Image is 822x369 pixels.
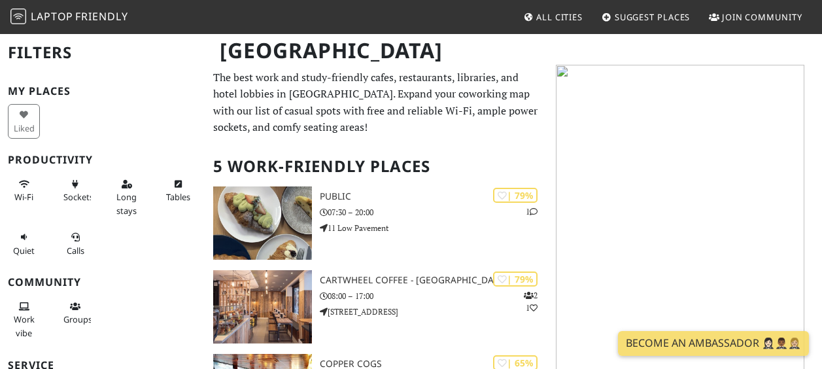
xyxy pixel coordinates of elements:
[60,173,92,208] button: Sockets
[615,11,691,23] span: Suggest Places
[67,245,84,256] span: Video/audio calls
[213,270,312,343] img: Cartwheel Coffee - Beeston
[320,222,548,234] p: 11 Low Pavement
[60,226,92,261] button: Calls
[518,5,588,29] a: All Cities
[526,205,538,218] p: 1
[524,289,538,314] p: 2 1
[162,173,194,208] button: Tables
[213,69,540,136] p: The best work and study-friendly cafes, restaurants, libraries, and hotel lobbies in [GEOGRAPHIC_...
[493,188,538,203] div: | 79%
[8,173,40,208] button: Wi-Fi
[10,6,128,29] a: LaptopFriendly LaptopFriendly
[116,191,137,216] span: Long stays
[10,9,26,24] img: LaptopFriendly
[722,11,802,23] span: Join Community
[8,33,197,73] h2: Filters
[209,33,545,69] h1: [GEOGRAPHIC_DATA]
[8,226,40,261] button: Quiet
[8,296,40,343] button: Work vibe
[60,296,92,330] button: Groups
[63,191,94,203] span: Power sockets
[111,173,143,221] button: Long stays
[205,270,548,343] a: Cartwheel Coffee - Beeston | 79% 21 Cartwheel Coffee - [GEOGRAPHIC_DATA] 08:00 – 17:00 [STREET_AD...
[213,186,312,260] img: PUBLIC
[618,331,809,356] a: Become an Ambassador 🤵🏻‍♀️🤵🏾‍♂️🤵🏼‍♀️
[205,186,548,260] a: PUBLIC | 79% 1 PUBLIC 07:30 – 20:00 11 Low Pavement
[320,290,548,302] p: 08:00 – 17:00
[320,275,548,286] h3: Cartwheel Coffee - [GEOGRAPHIC_DATA]
[320,206,548,219] p: 07:30 – 20:00
[536,11,583,23] span: All Cities
[13,245,35,256] span: Quiet
[596,5,696,29] a: Suggest Places
[14,313,35,338] span: People working
[320,191,548,202] h3: PUBLIC
[320,306,548,318] p: [STREET_ADDRESS]
[8,154,197,166] h3: Productivity
[166,191,190,203] span: Work-friendly tables
[8,276,197,289] h3: Community
[493,272,538,287] div: | 79%
[63,313,92,325] span: Group tables
[213,147,540,186] h2: 5 Work-Friendly Places
[704,5,808,29] a: Join Community
[31,9,73,24] span: Laptop
[14,191,33,203] span: Stable Wi-Fi
[8,85,197,97] h3: My Places
[75,9,128,24] span: Friendly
